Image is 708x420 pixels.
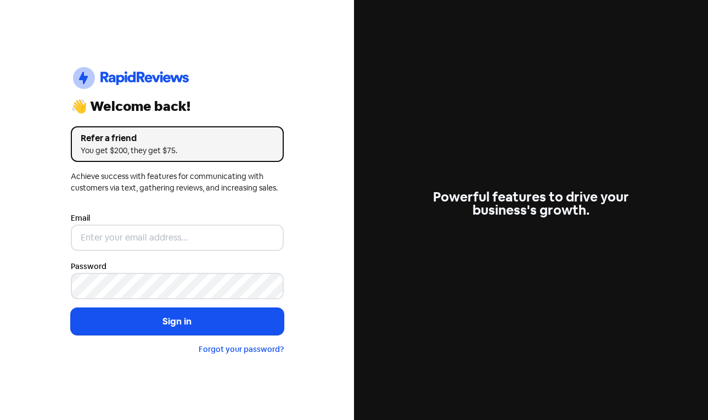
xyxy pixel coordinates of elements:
[199,344,284,354] a: Forgot your password?
[71,225,284,251] input: Enter your email address...
[71,100,284,113] div: 👋 Welcome back!
[71,308,284,335] button: Sign in
[71,171,284,194] div: Achieve success with features for communicating with customers via text, gathering reviews, and i...
[81,145,274,156] div: You get $200, they get $75.
[71,212,90,224] label: Email
[81,132,274,145] div: Refer a friend
[71,261,106,272] label: Password
[425,191,638,217] div: Powerful features to drive your business's growth.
